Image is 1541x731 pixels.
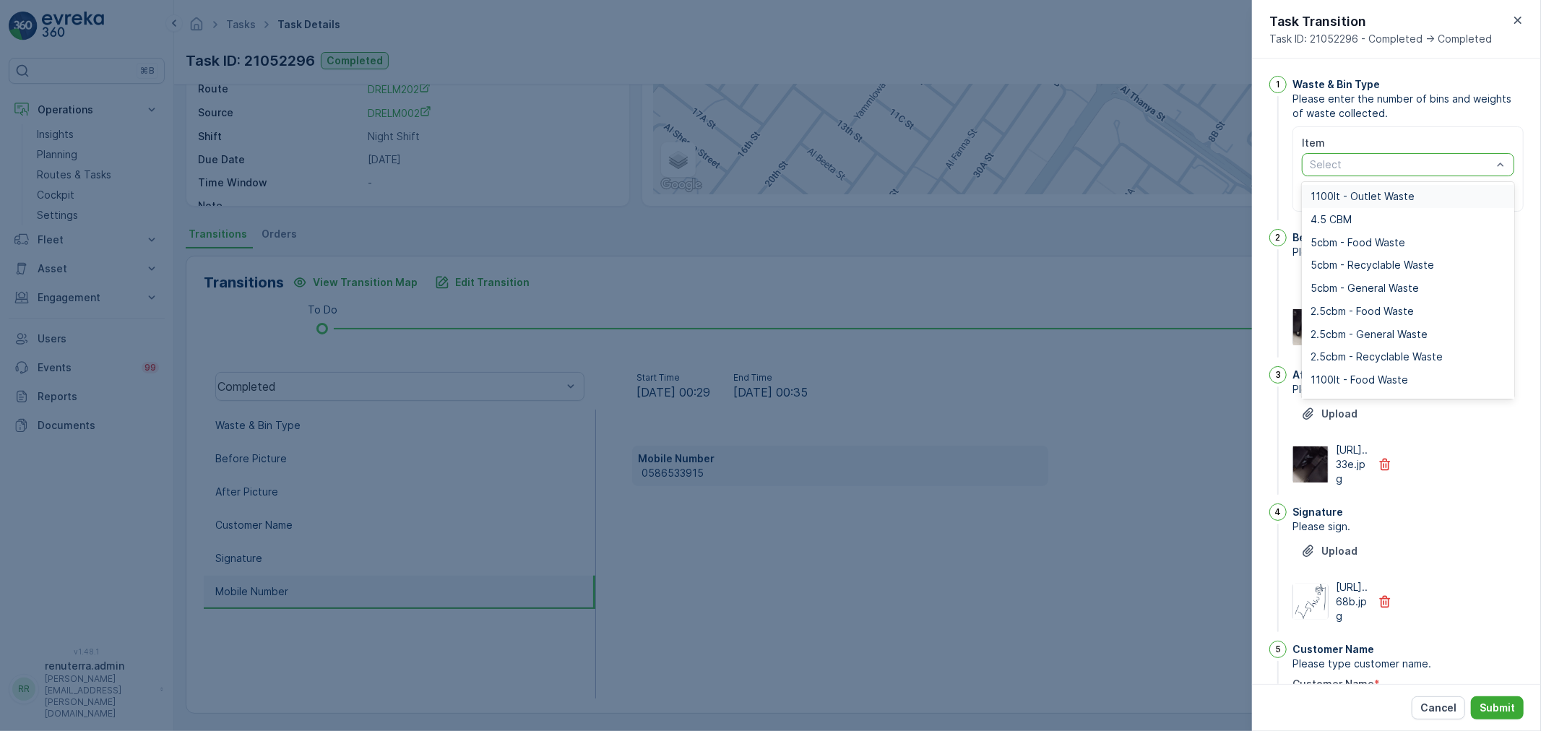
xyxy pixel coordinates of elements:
span: Please type customer name. [1292,657,1524,671]
span: 5cbm - Food Waste [1311,237,1405,248]
button: Submit [1471,696,1524,719]
p: Select [1310,157,1492,172]
button: Upload File [1292,540,1366,563]
p: After Picture [1292,368,1359,382]
img: Media Preview [1293,584,1328,620]
p: Signature [1292,505,1343,519]
div: 4 [1269,503,1287,521]
p: Upload [1321,407,1357,421]
span: 5cbm - Recyclable Waste [1311,259,1434,271]
div: 1 [1269,76,1287,93]
p: Submit [1480,701,1515,715]
img: Media Preview [1293,309,1328,345]
p: Upload [1321,544,1357,558]
p: Waste & Bin Type [1292,77,1380,92]
button: Upload File [1292,265,1366,288]
p: [URL]..33e.jpg [1336,443,1369,486]
span: 2.5cbm - General Waste [1311,329,1428,340]
p: Cancel [1420,701,1456,715]
span: 2.5cbm - Recyclable Waste [1311,351,1443,363]
span: Task ID: 21052296 - Completed -> Completed [1269,32,1492,46]
div: 5 [1269,641,1287,658]
span: 1100lt - Outlet Waste [1311,191,1415,202]
p: Task Transition [1269,12,1492,32]
span: 1100lt - Food Waste [1311,374,1408,386]
p: [URL]..68b.jpg [1336,580,1369,623]
p: Customer Name [1292,642,1374,657]
span: 5cbm - General Waste [1311,282,1419,294]
span: Please sign. [1292,519,1524,534]
img: Media Preview [1293,446,1328,483]
span: 1100lt - General Waste [1311,397,1422,409]
span: Please take after photo. [1292,382,1524,397]
span: 2.5cbm - Food Waste [1311,306,1414,317]
span: Please enter the number of bins and weights of waste collected. [1292,92,1524,121]
label: Item [1302,137,1325,149]
div: 3 [1269,366,1287,384]
label: Customer Name [1292,678,1374,690]
button: Cancel [1412,696,1465,719]
button: Upload File [1292,402,1366,425]
div: 2 [1269,229,1287,246]
span: 4.5 CBM [1311,214,1352,225]
span: Please take before photo. [1292,245,1524,259]
p: Before Picture [1292,230,1367,245]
